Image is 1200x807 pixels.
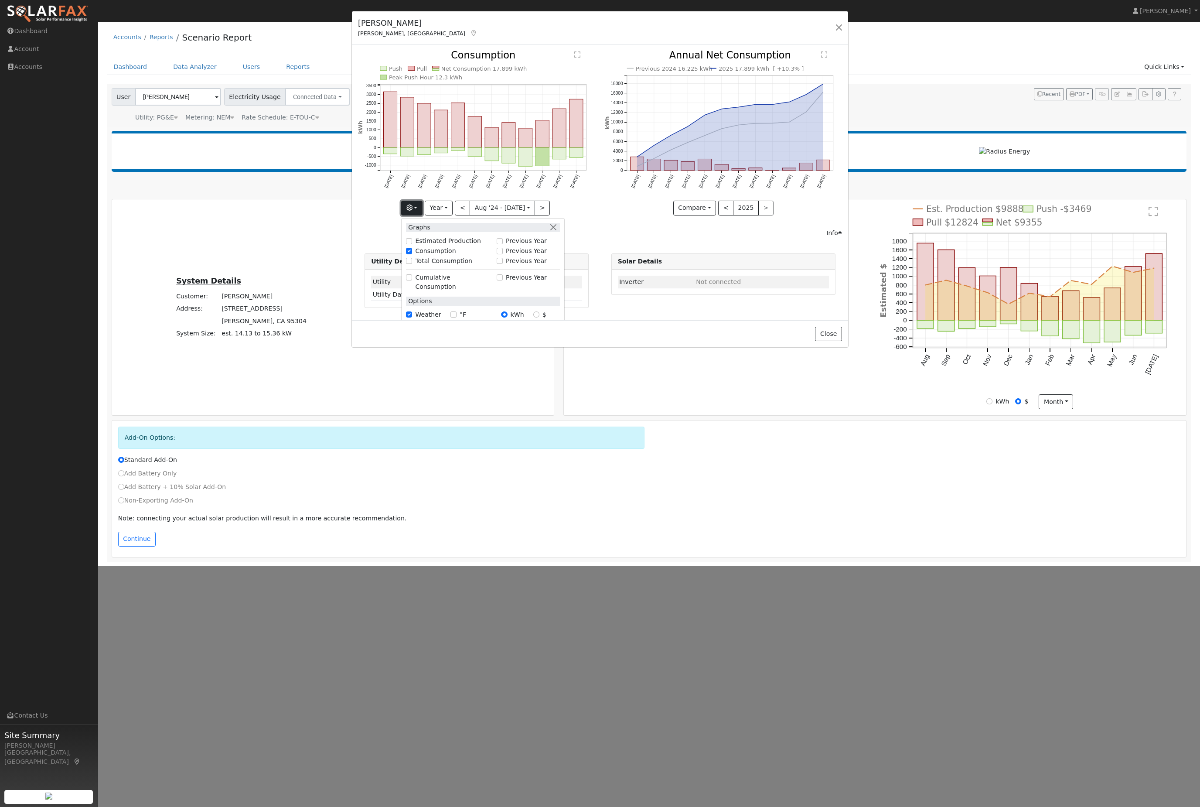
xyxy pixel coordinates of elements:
rect: onclick="" [536,120,549,148]
input: Weather [406,311,412,318]
text: 10000 [610,120,623,125]
text: Consumption [451,50,516,61]
text: Net Consumption 17,899 kWh [441,65,527,72]
rect: onclick="" [434,148,448,153]
circle: onclick="" [703,134,706,137]
h5: [PERSON_NAME] [358,17,477,29]
label: Cumulative Consumption [415,273,492,291]
span: [PERSON_NAME], [GEOGRAPHIC_DATA] [358,30,465,37]
rect: onclick="" [799,163,813,171]
rect: onclick="" [400,97,414,147]
text: [DATE] [647,174,658,189]
text: [DATE] [519,174,529,189]
text: Peak Push Hour 12.3 kWh [389,74,462,81]
circle: onclick="" [635,165,639,168]
input: °F [450,311,457,318]
input: Estimated Production [406,238,412,244]
button: < [718,201,733,215]
text: [DATE] [485,174,495,189]
rect: onclick="" [434,110,448,148]
label: Consumption [415,246,456,256]
button: Year [425,201,453,215]
rect: onclick="" [519,148,532,167]
input: $ [533,311,539,318]
td: Utility [371,276,438,288]
text: [DATE] [732,174,742,189]
circle: onclick="" [821,82,825,86]
text: [DATE] [434,174,445,189]
rect: onclick="" [485,148,498,161]
rect: onclick="" [553,148,566,160]
text: kWh [604,116,610,130]
text: Annual Net Consumption [669,50,791,61]
circle: onclick="" [720,107,723,111]
text: 12000 [610,110,623,115]
label: $ [542,310,546,319]
label: °F [460,310,466,319]
circle: onclick="" [703,113,706,117]
td: Utility Data [371,288,438,301]
text: 2000 [366,110,376,115]
label: Previous Year [506,246,547,256]
circle: onclick="" [787,120,791,124]
div: Info [826,229,842,238]
input: Total Consumption [406,258,412,264]
text: [DATE] [630,174,641,189]
text: [DATE] [536,174,546,189]
circle: onclick="" [669,134,672,137]
text: 2025 17,899 kWh [ +10.3% ] [719,65,804,72]
strong: Utility Details [371,258,419,265]
rect: onclick="" [451,148,465,151]
circle: onclick="" [736,123,740,127]
text: [DATE] [468,174,479,189]
rect: onclick="" [569,99,583,148]
text: -500 [367,154,376,159]
rect: onclick="" [400,148,414,157]
text: [DATE] [681,174,692,189]
rect: onclick="" [749,168,762,171]
text: [DATE] [766,174,776,189]
input: Previous Year [497,258,503,264]
text: [DATE] [782,174,793,189]
text: 1000 [366,128,376,133]
rect: onclick="" [468,116,482,148]
text: 3000 [366,92,376,97]
text: [DATE] [664,174,675,189]
text: [DATE] [816,174,827,189]
input: Consumption [406,248,412,254]
circle: onclick="" [686,125,689,128]
circle: onclick="" [753,122,757,125]
label: Total Consumption [415,256,472,266]
rect: onclick="" [553,109,566,148]
rect: onclick="" [384,92,397,148]
text: 500 [369,137,376,141]
text: 2000 [613,158,623,163]
button: > [535,201,550,215]
label: Previous Year [506,273,547,282]
rect: onclick="" [569,148,583,158]
text: [DATE] [384,174,394,189]
circle: onclick="" [770,103,774,106]
text: [DATE] [799,174,810,189]
text: Pull [417,65,427,72]
button: 2025 [733,201,759,215]
text: [DATE] [553,174,563,189]
text: [DATE] [502,174,512,189]
text: [DATE] [698,174,708,189]
text: [DATE] [569,174,580,189]
text: 18000 [610,81,623,86]
text: 0 [374,145,376,150]
text: 1500 [366,119,376,123]
text: 2500 [366,101,376,106]
span: ID: null, authorized: None [696,278,741,285]
circle: onclick="" [720,127,723,130]
circle: onclick="" [652,144,655,147]
text: 8000 [613,130,623,134]
circle: onclick="" [686,141,689,144]
text:  [575,51,581,58]
circle: onclick="" [652,157,655,161]
rect: onclick="" [782,168,796,171]
rect: onclick="" [536,148,549,166]
rect: onclick="" [698,159,711,171]
text: kWh [358,121,364,134]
